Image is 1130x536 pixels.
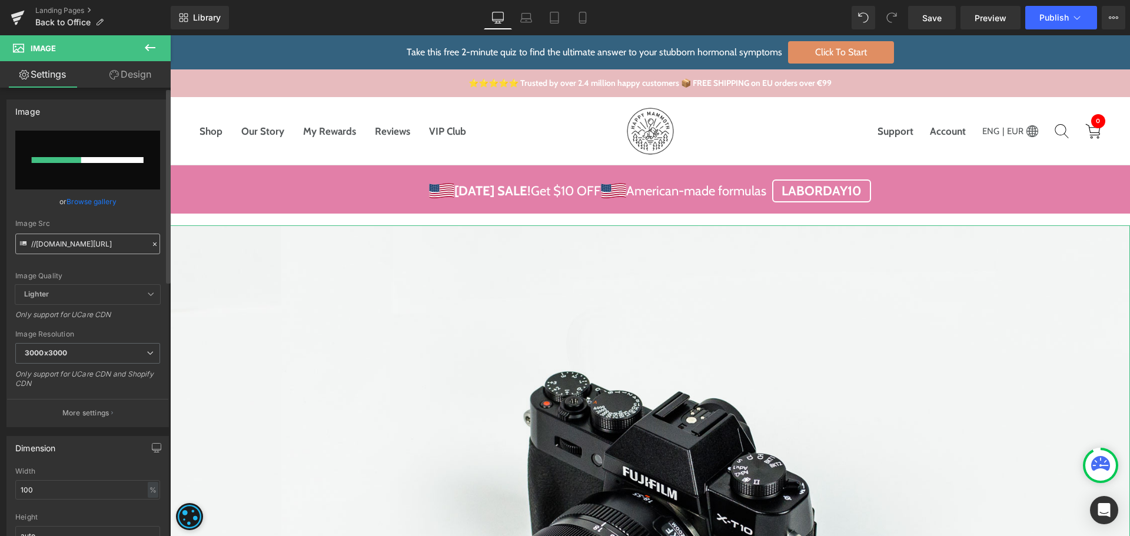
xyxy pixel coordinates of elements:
[457,72,504,119] img: HM_Logo_Black_1.webp
[15,100,40,116] div: Image
[15,513,160,521] div: Height
[6,468,33,495] div: Cookie consent button
[7,399,168,427] button: More settings
[62,408,109,418] p: More settings
[856,90,868,102] img: b2b2b245.png
[29,90,52,102] a: Shop
[1090,496,1118,524] div: Open Intercom Messenger
[88,61,173,88] a: Design
[148,482,158,498] div: %
[15,234,160,254] input: Link
[298,42,662,53] a: ⭐⭐⭐⭐⭐ Trusted by over 2.4 million happy customers 📦 FREE SHIPPING on EU orders over €99
[205,90,240,102] a: Reviews
[812,89,868,104] a: ENG|EUR
[15,480,160,500] input: auto
[15,195,160,208] div: or
[15,272,160,280] div: Image Quality
[71,90,114,102] a: Our Story
[921,79,935,93] span: 0
[15,330,160,338] div: Image Resolution
[15,437,56,453] div: Dimension
[975,12,1006,24] span: Preview
[35,6,171,15] a: Landing Pages
[171,6,229,29] a: New Library
[35,18,91,27] span: Back to Office
[65,148,895,164] h2: Get $10 OFF American-made formulas
[31,44,56,53] span: Image
[133,90,186,102] a: My Rewards
[259,148,361,164] strong: [DATE] SALE!
[812,89,829,104] span: ENG
[852,6,875,29] button: Undo
[15,219,160,228] div: Image Src
[1025,6,1097,29] button: Publish
[193,12,221,23] span: Library
[960,6,1021,29] a: Preview
[760,88,796,104] a: Account
[24,289,49,298] b: Lighter
[611,148,692,164] strong: LABORDAY10
[512,6,540,29] a: Laptop
[259,90,296,102] a: VIP Club
[707,88,743,104] a: Support
[25,348,67,357] b: 3000x3000
[67,191,117,212] a: Browse gallery
[15,369,160,396] div: Only support for UCare CDN and Shopify CDN
[15,310,160,327] div: Only support for UCare CDN
[922,12,942,24] span: Save
[1102,6,1125,29] button: More
[837,89,853,104] span: EUR
[540,6,569,29] a: Tablet
[915,84,930,106] a: Open cart
[484,6,512,29] a: Desktop
[1039,13,1069,22] span: Publish
[618,6,724,28] span: Click To Start
[29,88,296,104] nav: Main navigation
[569,6,597,29] a: Mobile
[15,467,160,475] div: Width
[880,6,903,29] button: Redo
